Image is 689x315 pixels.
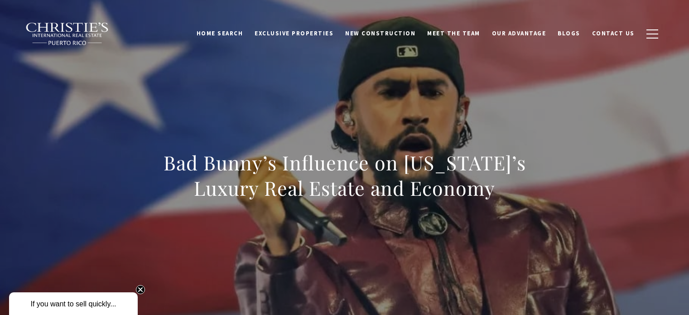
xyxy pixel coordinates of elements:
a: Blogs [552,25,586,42]
a: New Construction [339,25,421,42]
a: Exclusive Properties [249,25,339,42]
a: Meet the Team [421,25,486,42]
span: If you want to sell quickly... [30,300,116,308]
button: Close teaser [136,285,145,294]
span: New Construction [345,29,415,37]
div: If you want to sell quickly...Close teaser [9,292,138,315]
img: Christie's International Real Estate black text logo [25,22,110,46]
span: Contact Us [592,29,635,37]
span: Blogs [558,29,580,37]
a: Home Search [191,25,249,42]
span: Exclusive Properties [255,29,333,37]
h1: Bad Bunny’s Influence on [US_STATE]’s Luxury Real Estate and Economy [145,150,544,201]
span: Our Advantage [492,29,546,37]
a: Our Advantage [486,25,552,42]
